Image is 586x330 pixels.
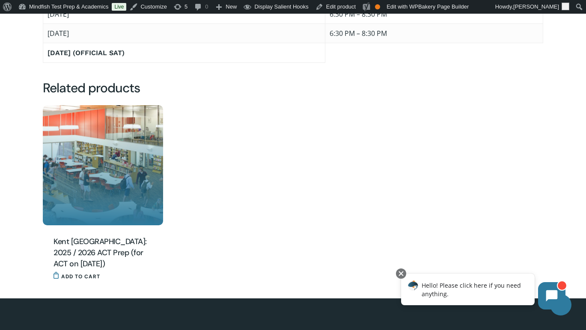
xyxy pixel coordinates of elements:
[43,105,163,225] a: Kent Denver: 2025 / 2026 ACT Prep (for ACT on Feb. 14)
[54,236,152,270] a: Kent [GEOGRAPHIC_DATA]: 2025 / 2026 ACT Prep (for ACT on [DATE])
[375,4,380,9] div: OK
[43,5,325,24] td: [DATE]
[392,267,574,318] iframe: Chatbot
[48,49,125,57] b: [DATE] (OFFICIAL SAT)
[54,272,100,279] a: Add to cart: “Kent Denver: 2025 / 2026 ACT Prep (for ACT on Feb. 14)”
[513,3,559,10] span: [PERSON_NAME]
[43,105,163,225] img: Kent Denver
[325,24,543,43] td: 6:30 PM – 8:30 PM
[43,80,543,97] h2: Related products
[61,271,100,282] span: Add to cart
[112,3,126,11] a: Live
[325,5,543,24] td: 6:30 PM – 8:30 PM
[43,24,325,43] td: [DATE]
